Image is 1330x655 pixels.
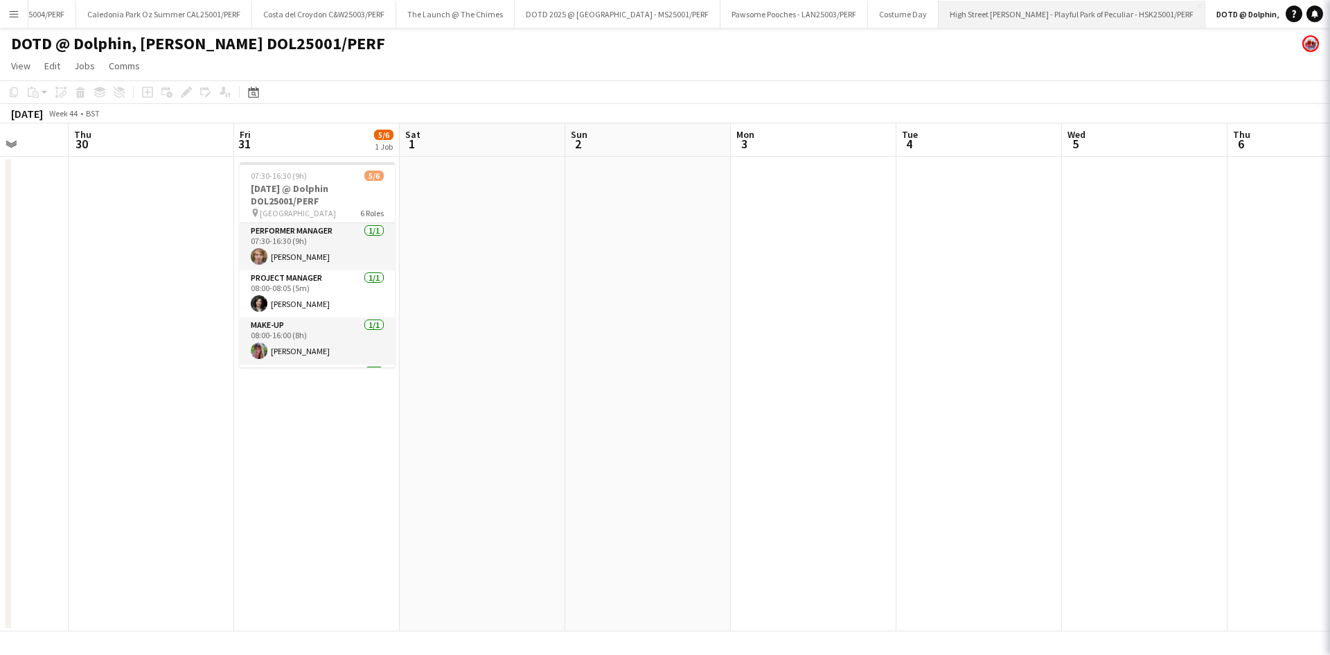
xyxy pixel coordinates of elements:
h3: [DATE] @ Dolphin DOL25001/PERF [240,182,395,207]
span: Wed [1067,128,1085,141]
span: 4 [900,136,918,152]
span: Sun [571,128,587,141]
span: 6 [1231,136,1250,152]
span: 6 Roles [360,208,384,218]
span: 07:30-16:30 (9h) [251,171,307,181]
button: The Launch @ The Chimes [396,1,515,28]
span: Mon [736,128,754,141]
a: Jobs [69,57,100,75]
button: Pawsome Pooches - LAN25003/PERF [720,1,868,28]
h1: DOTD @ Dolphin, [PERSON_NAME] DOL25001/PERF [11,33,385,54]
div: [DATE] [11,107,43,121]
span: 2 [569,136,587,152]
span: 30 [72,136,91,152]
app-card-role: Performer Manager1/107:30-16:30 (9h)[PERSON_NAME] [240,223,395,270]
button: DOTD 2025 @ [GEOGRAPHIC_DATA] - MS25001/PERF [515,1,720,28]
span: Fri [240,128,251,141]
div: BST [86,108,100,119]
span: Thu [1233,128,1250,141]
span: Comms [109,60,140,72]
span: 31 [238,136,251,152]
span: Edit [44,60,60,72]
span: Week 44 [46,108,80,119]
span: 5/6 [364,171,384,181]
span: Thu [74,128,91,141]
app-job-card: 07:30-16:30 (9h)5/6[DATE] @ Dolphin DOL25001/PERF [GEOGRAPHIC_DATA]6 RolesPerformer Manager1/107:... [240,162,395,367]
button: High Street [PERSON_NAME] - Playful Park of Peculiar - HSK25001/PERF [939,1,1205,28]
app-card-role: Performer1/1 [240,365,395,412]
button: Caledonia Park Oz Summer CAL25001/PERF [76,1,252,28]
a: Comms [103,57,145,75]
span: [GEOGRAPHIC_DATA] [260,208,336,218]
button: Costa del Croydon C&W25003/PERF [252,1,396,28]
button: Costume Day [868,1,939,28]
span: View [11,60,30,72]
a: Edit [39,57,66,75]
span: 1 [403,136,420,152]
app-card-role: Project Manager1/108:00-08:05 (5m)[PERSON_NAME] [240,270,395,317]
div: 1 Job [375,141,393,152]
span: Jobs [74,60,95,72]
span: 3 [734,136,754,152]
span: Sat [405,128,420,141]
span: Tue [902,128,918,141]
span: 5/6 [374,130,393,140]
a: View [6,57,36,75]
span: 5 [1065,136,1085,152]
app-user-avatar: Bakehouse Costume [1302,35,1319,52]
app-card-role: Make-up1/108:00-16:00 (8h)[PERSON_NAME] [240,317,395,365]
